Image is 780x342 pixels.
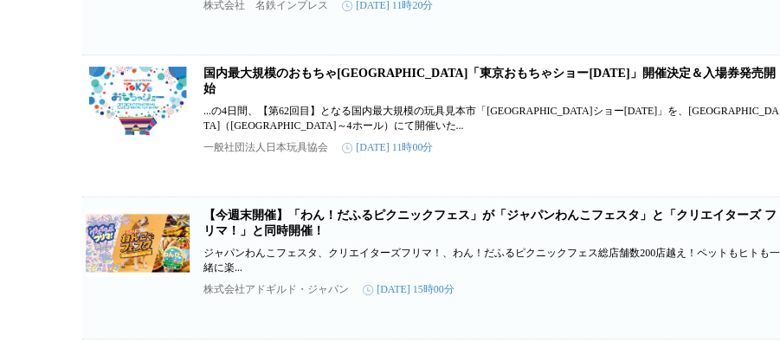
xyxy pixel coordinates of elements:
[86,66,190,135] img: 国内最大規模のおもちゃ見本市「東京おもちゃショー2025」開催決定＆入場券発売開始
[203,67,775,95] a: 国内最大規模のおもちゃ[GEOGRAPHIC_DATA]「東京おもちゃショー[DATE]」開催決定＆入場券発売開始
[86,208,190,277] img: 【今週末開催】「わん！だふるピクニックフェス」が「ジャパンわんこフェスタ」と「クリエイターズ フリマ！」と同時開催！
[203,282,349,297] p: 株式会社アドギルド・ジャパン
[342,140,433,155] time: [DATE] 11時00分
[203,140,328,155] p: 一般社団法人日本玩具協会
[203,246,780,275] p: ジャパンわんこフェスタ、クリエイターズフリマ！、わん！だふるピクニックフェス総店舗数200店越え！ペットもヒトも一緒に楽...
[363,282,454,297] time: [DATE] 15時00分
[203,104,780,133] p: ...の4日間、【第62回目】となる国内最大規模の玩具見本市「[GEOGRAPHIC_DATA]ショー[DATE]」を、[GEOGRAPHIC_DATA]（[GEOGRAPHIC_DATA]～4...
[203,209,777,237] a: 【今週末開催】「わん！だふるピクニックフェス」が「ジャパンわんこフェスタ」と「クリエイターズ フリマ！」と同時開催！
